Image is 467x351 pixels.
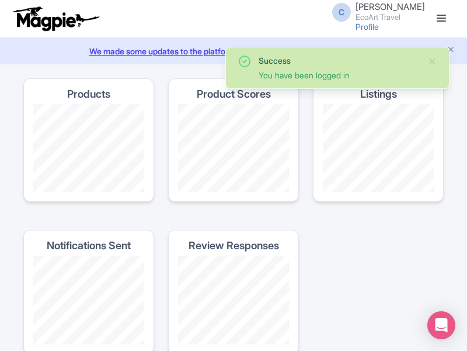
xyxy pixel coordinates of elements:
small: EcoArt Travel [356,13,425,21]
div: Success [259,54,419,67]
span: [PERSON_NAME] [356,1,425,12]
a: We made some updates to the platform. Read more about the new layout [7,45,460,57]
div: You have been logged in [259,69,419,81]
h4: Listings [360,88,397,100]
h4: Product Scores [197,88,271,100]
span: C [332,3,351,22]
a: C [PERSON_NAME] EcoArt Travel [325,2,425,21]
a: Profile [356,22,379,32]
button: Close announcement [447,44,455,57]
h4: Review Responses [189,240,279,252]
div: Open Intercom Messenger [427,311,455,339]
img: logo-ab69f6fb50320c5b225c76a69d11143b.png [11,6,101,32]
h4: Products [67,88,110,100]
h4: Notifications Sent [47,240,131,252]
button: Close [428,54,437,68]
